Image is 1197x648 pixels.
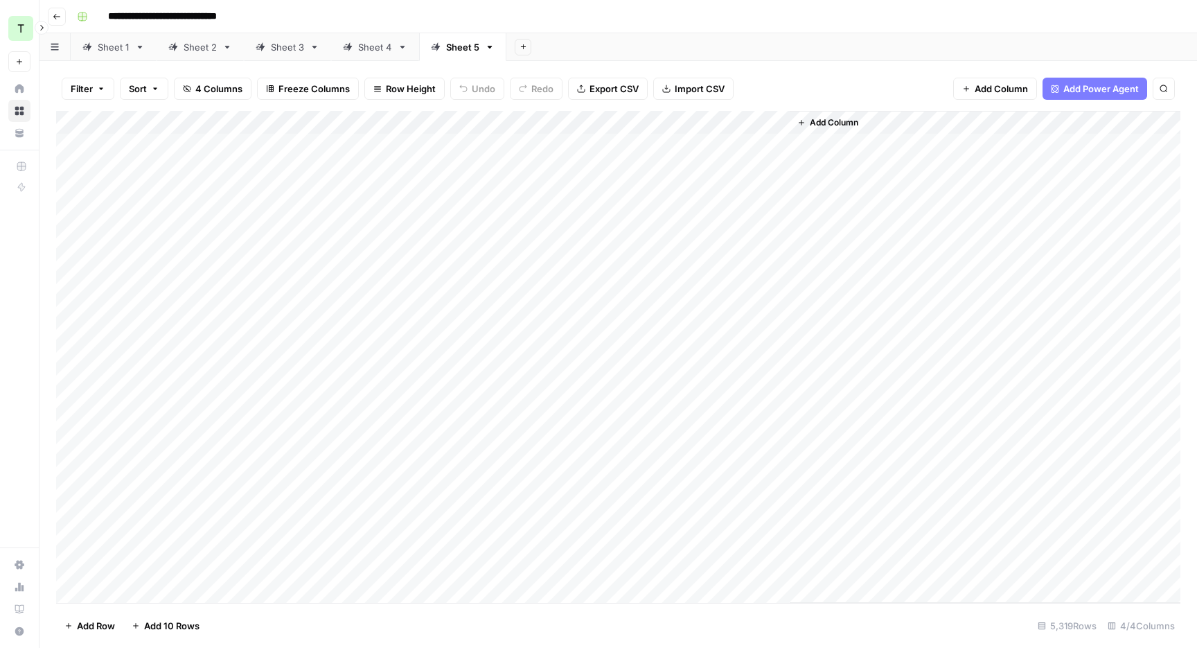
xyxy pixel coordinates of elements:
span: Import CSV [675,82,725,96]
button: Redo [510,78,562,100]
span: Redo [531,82,553,96]
button: Add Row [56,615,123,637]
button: 4 Columns [174,78,251,100]
span: Export CSV [589,82,639,96]
button: Export CSV [568,78,648,100]
a: Settings [8,554,30,576]
span: Sort [129,82,147,96]
span: Add Power Agent [1063,82,1139,96]
div: 5,319 Rows [1032,615,1102,637]
span: T [17,20,24,37]
a: Browse [8,100,30,122]
button: Help + Support [8,620,30,642]
a: Home [8,78,30,100]
button: Add Power Agent [1043,78,1147,100]
span: Row Height [386,82,436,96]
a: Sheet 4 [331,33,419,61]
div: 4/4 Columns [1102,615,1180,637]
a: Your Data [8,122,30,144]
button: Row Height [364,78,445,100]
div: Sheet 4 [358,40,392,54]
div: Sheet 2 [184,40,217,54]
button: Sort [120,78,168,100]
div: Sheet 5 [446,40,479,54]
button: Import CSV [653,78,734,100]
span: Freeze Columns [278,82,350,96]
button: Freeze Columns [257,78,359,100]
button: Add Column [792,114,864,132]
a: Sheet 2 [157,33,244,61]
span: Add Column [975,82,1028,96]
button: Add 10 Rows [123,615,208,637]
a: Learning Hub [8,598,30,620]
span: Add Row [77,619,115,633]
button: Workspace: TY SEO Team [8,11,30,46]
div: Sheet 3 [271,40,304,54]
span: Add Column [810,116,858,129]
span: Undo [472,82,495,96]
span: Filter [71,82,93,96]
button: Add Column [953,78,1037,100]
a: Sheet 1 [71,33,157,61]
span: 4 Columns [195,82,242,96]
button: Filter [62,78,114,100]
a: Sheet 3 [244,33,331,61]
button: Undo [450,78,504,100]
div: Sheet 1 [98,40,130,54]
a: Sheet 5 [419,33,506,61]
span: Add 10 Rows [144,619,199,633]
a: Usage [8,576,30,598]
